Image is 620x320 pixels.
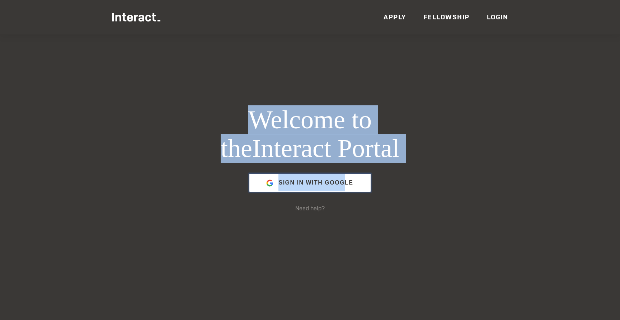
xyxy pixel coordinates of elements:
a: Need help? [295,205,325,212]
span: Interact Portal [252,134,399,163]
span: Sign in with Google [278,174,353,191]
img: Interact Logo [112,13,160,22]
h1: Welcome to the [172,106,448,163]
a: Login [487,13,508,21]
a: Apply [384,13,406,21]
a: Fellowship [423,13,470,21]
